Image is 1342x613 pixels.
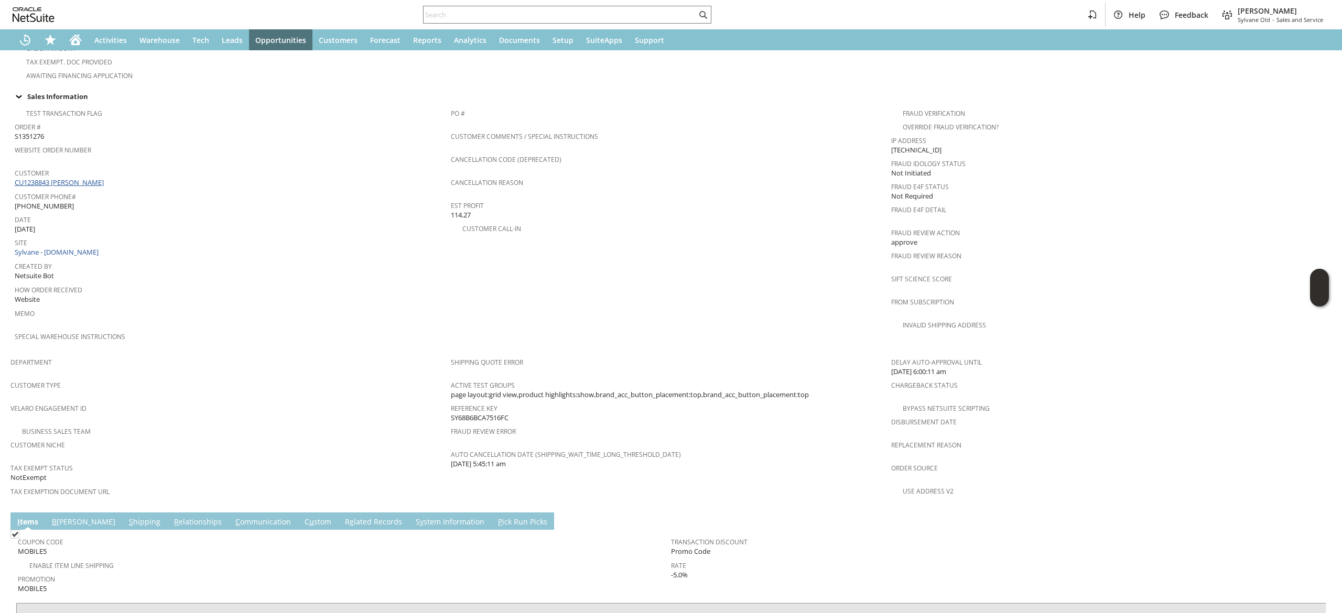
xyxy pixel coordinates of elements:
input: Search [424,8,697,21]
a: Fraud Review Error [451,427,516,436]
a: Related Records [342,517,405,528]
span: [PERSON_NAME] [1238,6,1323,16]
span: - [1272,16,1274,24]
span: [TECHNICAL_ID] [891,145,941,155]
a: Awaiting Financing Application [26,71,133,80]
a: Date [15,215,31,224]
span: Feedback [1175,10,1208,20]
a: System Information [413,517,487,528]
span: [PHONE_NUMBER] [15,201,74,211]
a: Fraud Verification [903,109,965,118]
svg: Search [697,8,709,21]
span: u [309,517,314,527]
img: Checked [10,530,19,539]
a: Customer Call-in [462,224,521,233]
a: Sylvane - [DOMAIN_NAME] [15,247,101,257]
span: Sylvane Old [1238,16,1270,24]
a: Site [15,238,27,247]
div: Shortcuts [38,29,63,50]
a: Customers [312,29,364,50]
a: Customer Phone# [15,192,76,201]
span: C [235,517,240,527]
a: Transaction Discount [671,538,748,546]
a: Rate [671,561,686,570]
a: Active Test Groups [451,381,515,390]
span: Tech [192,35,209,45]
td: Sales Information [10,90,1332,103]
a: Fraud Review Action [891,228,960,237]
svg: logo [13,7,55,22]
a: Shipping Quote Error [451,358,523,367]
svg: Recent Records [19,34,31,46]
span: S [129,517,133,527]
a: Business Sales Team [22,427,91,436]
span: R [174,517,179,527]
a: How Order Received [15,286,82,294]
span: Not Required [891,191,933,201]
a: Enable Item Line Shipping [29,561,114,570]
a: Est Profit [451,201,484,210]
span: approve [891,237,917,247]
span: Help [1129,10,1145,20]
a: Override Fraud Verification? [903,123,999,132]
span: Analytics [454,35,486,45]
a: Fraud E4F Status [891,182,949,191]
a: Coupon Code [18,538,63,546]
a: Auto Cancellation Date (shipping_wait_time_long_threshold_date) [451,450,681,459]
span: P [498,517,502,527]
a: Customer Type [10,381,61,390]
a: Opportunities [249,29,312,50]
a: Delay Auto-Approval Until [891,358,982,367]
a: Tech [186,29,215,50]
a: Support [629,29,670,50]
a: Bypass NetSuite Scripting [903,404,990,413]
a: Activities [88,29,133,50]
a: Velaro Engagement ID [10,404,86,413]
a: Cancellation Reason [451,178,523,187]
a: Replacement reason [891,441,961,450]
span: SY68B6BCA7516FC [451,413,508,423]
span: Setup [553,35,573,45]
span: Reports [413,35,441,45]
a: Sift Science Score [891,275,952,283]
span: [DATE] 5:45:11 am [451,459,506,469]
a: Special Warehouse Instructions [15,332,125,341]
span: [DATE] 6:00:11 am [891,367,946,377]
span: Documents [499,35,540,45]
a: Fraud Review Reason [891,251,961,260]
a: Memo [15,309,35,318]
a: Relationships [171,517,224,528]
span: y [420,517,424,527]
a: Shipping [126,517,163,528]
a: Customer Niche [10,441,65,450]
span: Sales and Service [1276,16,1323,24]
a: Analytics [448,29,493,50]
a: Tax Exemption Document URL [10,487,110,496]
a: Recent Records [13,29,38,50]
span: Promo Code [671,546,710,556]
a: Test Transaction Flag [26,109,102,118]
a: Documents [493,29,546,50]
a: Unrolled view on [1313,515,1325,527]
a: CU1238843 [PERSON_NAME] [15,178,106,187]
a: Website Order Number [15,146,91,155]
a: Chargeback Status [891,381,958,390]
a: Promotion [18,575,55,584]
span: page layout:grid view,product highlights:show,brand_acc_button_placement:top,brand_acc_button_pla... [451,390,809,400]
a: Customer Comments / Special Instructions [451,132,598,141]
a: Disbursement Date [891,418,957,426]
a: Tax Exempt Status [10,464,73,473]
span: Warehouse [139,35,180,45]
a: Custom [302,517,334,528]
span: Website [15,294,40,304]
iframe: Click here to launch Oracle Guided Learning Help Panel [1310,269,1329,306]
a: Fraud E4F Detail [891,205,946,214]
span: MOBILE5 [18,546,47,556]
span: Leads [222,35,243,45]
span: SuiteApps [586,35,622,45]
span: e [350,517,354,527]
span: NotExempt [10,473,47,483]
span: S1351276 [15,132,44,141]
a: Reference Key [451,404,497,413]
a: Order Source [891,464,938,473]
